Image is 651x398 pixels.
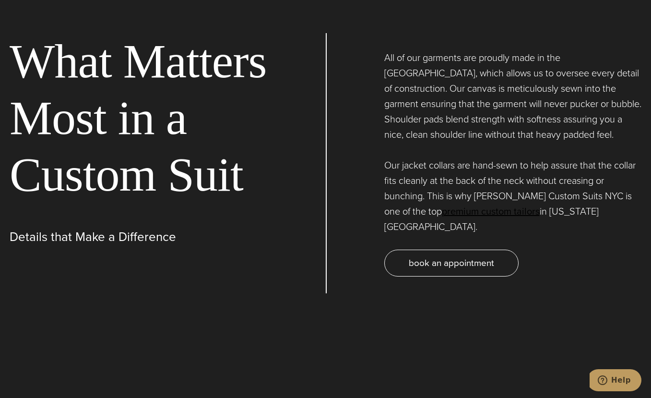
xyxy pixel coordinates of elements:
span: book an appointment [409,256,494,270]
iframe: Opens a widget where you can chat to one of our agents [590,369,641,393]
h2: What Matters Most in a Custom Suit [10,33,326,203]
p: Details that Make a Difference [10,227,326,247]
p: All of our garments are proudly made in the [GEOGRAPHIC_DATA], which allows us to oversee every d... [384,50,642,234]
a: book an appointment [384,250,519,277]
a: premium custom tailors [442,204,540,218]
